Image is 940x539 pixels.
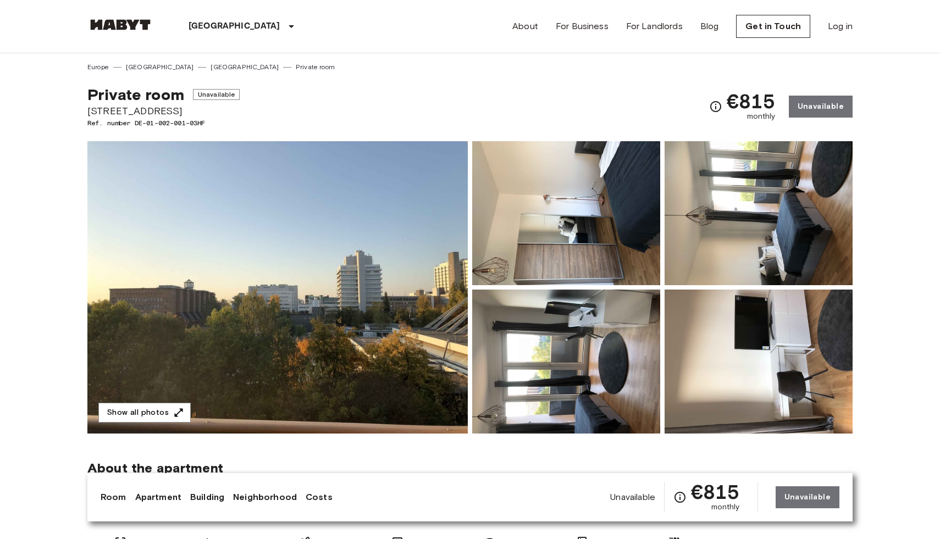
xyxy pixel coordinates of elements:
button: Show all photos [98,403,191,423]
svg: Check cost overview for full price breakdown. Please note that discounts apply to new joiners onl... [709,100,722,113]
span: €815 [691,482,740,502]
span: Unavailable [193,89,240,100]
span: Unavailable [610,491,655,503]
svg: Check cost overview for full price breakdown. Please note that discounts apply to new joiners onl... [673,491,687,504]
img: Picture of unit DE-01-002-001-03HF [472,290,660,434]
a: [GEOGRAPHIC_DATA] [126,62,194,72]
a: Room [101,491,126,504]
a: Get in Touch [736,15,810,38]
img: Picture of unit DE-01-002-001-03HF [665,141,853,285]
span: monthly [747,111,776,122]
span: About the apartment [87,460,223,476]
span: Private room [87,85,184,104]
a: Costs [306,491,333,504]
img: Habyt [87,19,153,30]
a: Apartment [135,491,181,504]
img: Picture of unit DE-01-002-001-03HF [472,141,660,285]
a: Building [190,491,224,504]
a: Blog [700,20,719,33]
a: For Business [556,20,609,33]
a: Private room [296,62,335,72]
img: Marketing picture of unit DE-01-002-001-03HF [87,141,468,434]
span: €815 [727,91,776,111]
span: Ref. number DE-01-002-001-03HF [87,118,240,128]
span: monthly [711,502,740,513]
img: Picture of unit DE-01-002-001-03HF [665,290,853,434]
a: Europe [87,62,109,72]
a: For Landlords [626,20,683,33]
span: [STREET_ADDRESS] [87,104,240,118]
a: [GEOGRAPHIC_DATA] [211,62,279,72]
a: Neighborhood [233,491,297,504]
p: [GEOGRAPHIC_DATA] [189,20,280,33]
a: About [512,20,538,33]
a: Log in [828,20,853,33]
